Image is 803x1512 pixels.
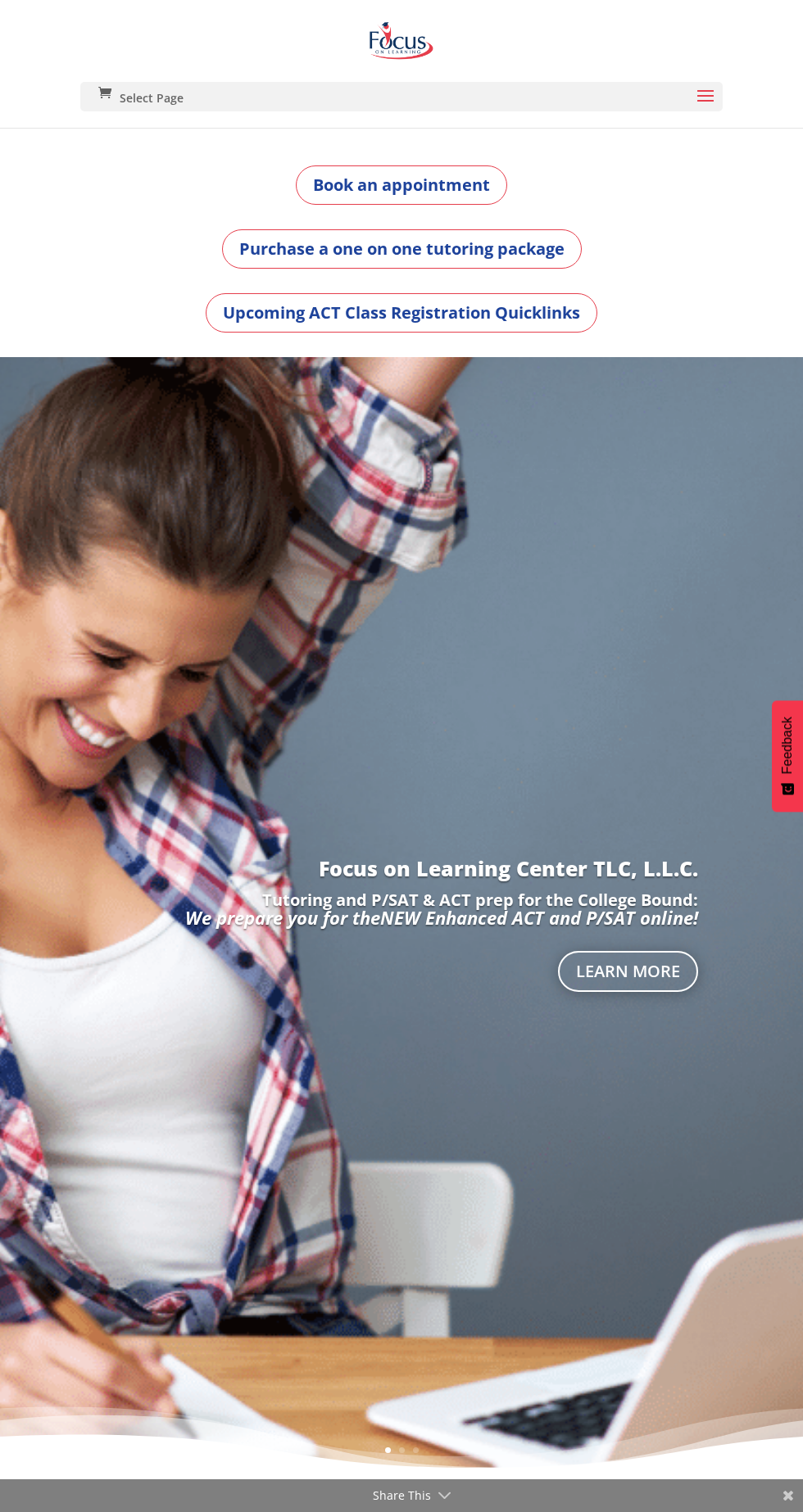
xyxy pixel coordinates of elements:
[780,717,795,774] span: Feedback
[399,1447,405,1453] a: 2
[222,229,582,269] a: Purchase a one on one tutoring package
[772,700,803,812] button: Feedback - Show survey
[120,93,184,104] span: Select Page
[413,1447,419,1453] a: 3
[385,1447,391,1453] a: 1
[319,854,698,882] a: Focus on Learning Center TLC, L.L.C.
[365,16,438,66] img: Focus on Learning
[380,905,698,930] em: NEW Enhanced ACT and P/SAT online!
[185,905,380,930] em: We prepare you for the
[296,165,507,205] a: Book an appointment
[206,293,597,333] a: Upcoming ACT Class Registration Quicklinks
[105,892,698,908] p: Tutoring and P/SAT & ACT prep for the College Bound:
[558,951,698,992] a: Learn More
